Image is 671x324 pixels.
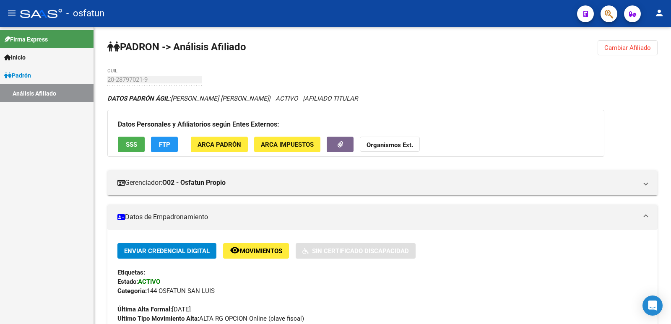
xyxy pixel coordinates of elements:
button: Organismos Ext. [360,137,420,152]
mat-icon: menu [7,8,17,18]
strong: PADRON -> Análisis Afiliado [107,41,246,53]
span: Sin Certificado Discapacidad [312,247,409,255]
mat-icon: remove_red_eye [230,245,240,255]
i: | ACTIVO | [107,95,358,102]
div: 144 OSFATUN SAN LUIS [117,286,648,295]
strong: DATOS PADRÓN ÁGIL: [107,95,171,102]
span: AFILIADO TITULAR [304,95,358,102]
span: FTP [159,141,170,148]
button: ARCA Impuestos [254,137,320,152]
span: Inicio [4,53,26,62]
button: FTP [151,137,178,152]
mat-panel-title: Gerenciador: [117,178,637,187]
strong: Ultimo Tipo Movimiento Alta: [117,315,199,322]
mat-panel-title: Datos de Empadronamiento [117,213,637,222]
button: Enviar Credencial Digital [117,243,216,259]
strong: Etiquetas: [117,269,145,276]
button: SSS [118,137,145,152]
strong: Organismos Ext. [367,141,413,149]
span: Enviar Credencial Digital [124,247,210,255]
span: Padrón [4,71,31,80]
span: ARCA Padrón [198,141,241,148]
strong: Categoria: [117,287,147,295]
span: Cambiar Afiliado [604,44,651,52]
span: Firma Express [4,35,48,44]
span: SSS [126,141,137,148]
span: [DATE] [117,306,191,313]
span: ALTA RG OPCION Online (clave fiscal) [117,315,304,322]
span: [PERSON_NAME] [PERSON_NAME] [107,95,269,102]
mat-icon: person [654,8,664,18]
span: ARCA Impuestos [261,141,314,148]
div: Open Intercom Messenger [642,295,663,316]
button: Cambiar Afiliado [598,40,658,55]
strong: ACTIVO [138,278,160,285]
strong: Última Alta Formal: [117,306,172,313]
span: Movimientos [240,247,282,255]
button: ARCA Padrón [191,137,248,152]
span: - osfatun [66,4,104,23]
mat-expansion-panel-header: Datos de Empadronamiento [107,205,658,230]
mat-expansion-panel-header: Gerenciador:O02 - Osfatun Propio [107,170,658,195]
button: Sin Certificado Discapacidad [296,243,416,259]
strong: Estado: [117,278,138,285]
h3: Datos Personales y Afiliatorios según Entes Externos: [118,119,594,130]
strong: O02 - Osfatun Propio [162,178,226,187]
button: Movimientos [223,243,289,259]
